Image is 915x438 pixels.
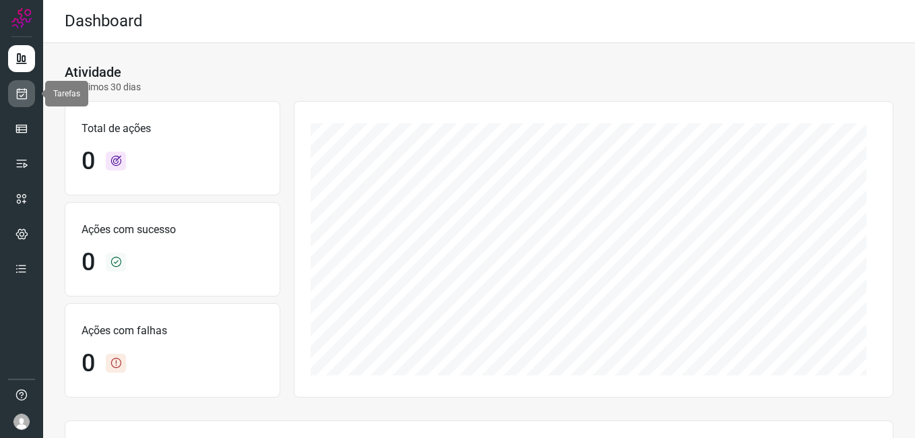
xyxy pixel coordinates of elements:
[82,147,95,176] h1: 0
[13,414,30,430] img: avatar-user-boy.jpg
[65,11,143,31] h2: Dashboard
[82,121,263,137] p: Total de ações
[65,64,121,80] h3: Atividade
[11,8,32,28] img: Logo
[82,248,95,277] h1: 0
[82,323,263,339] p: Ações com falhas
[82,349,95,378] h1: 0
[65,80,141,94] p: Últimos 30 dias
[82,222,263,238] p: Ações com sucesso
[53,89,80,98] span: Tarefas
